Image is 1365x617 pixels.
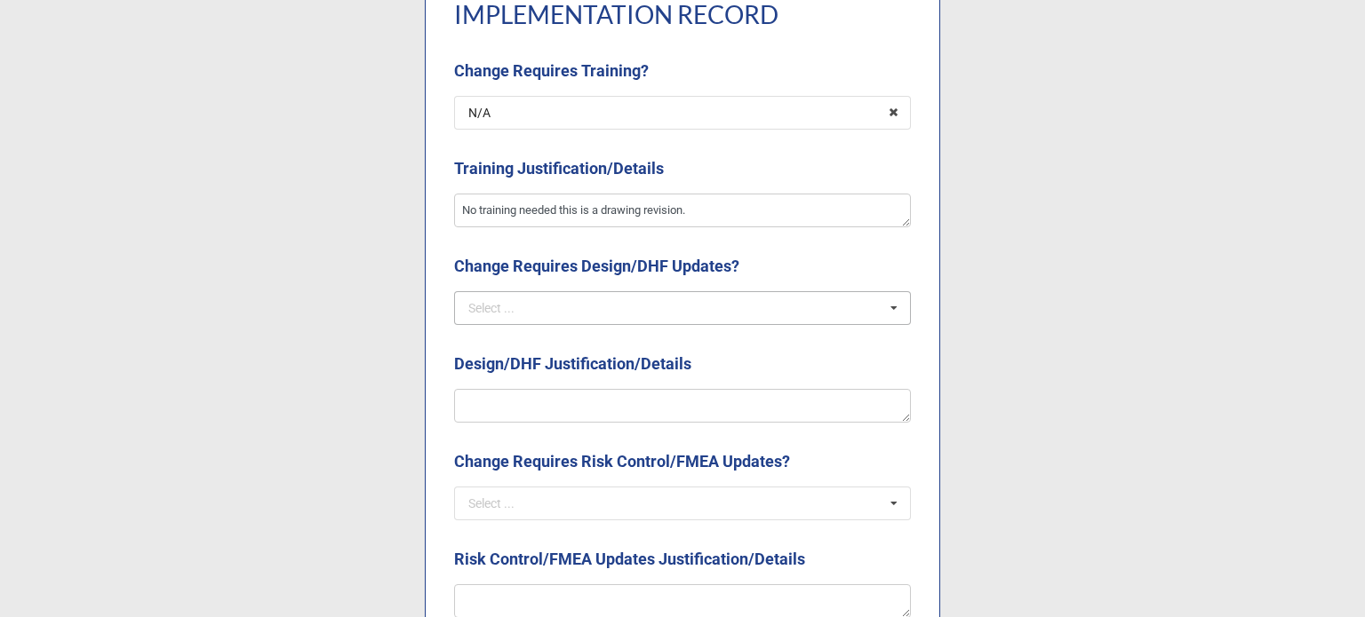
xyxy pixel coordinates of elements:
div: Select ... [468,497,515,510]
label: Change Requires Design/DHF Updates? [454,254,739,279]
div: N/A [468,107,491,119]
label: Change Requires Risk Control/FMEA Updates? [454,449,790,474]
div: Select ... [468,302,515,314]
label: Change Requires Training? [454,59,649,83]
label: Risk Control/FMEA Updates Justification/Details [454,547,805,572]
label: Training Justification/Details [454,156,664,181]
label: Design/DHF Justification/Details [454,352,691,376]
textarea: No training needed this is a drawing revision. [454,194,911,227]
